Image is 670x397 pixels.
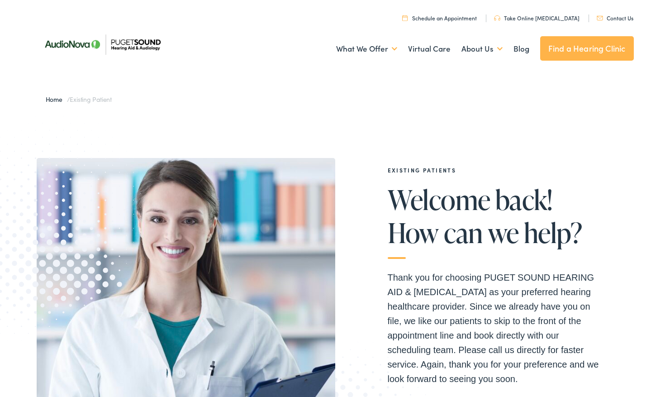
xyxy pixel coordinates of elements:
[597,16,603,20] img: utility icon
[513,32,529,66] a: Blog
[46,95,67,104] a: Home
[494,14,580,22] a: Take Online [MEDICAL_DATA]
[336,32,397,66] a: What We Offer
[461,32,503,66] a: About Us
[597,14,633,22] a: Contact Us
[402,15,408,21] img: utility icon
[540,36,634,61] a: Find a Hearing Clinic
[488,218,519,248] span: we
[388,218,439,248] span: How
[388,270,605,386] p: Thank you for choosing PUGET SOUND HEARING AID & [MEDICAL_DATA] as your preferred hearing healthc...
[495,185,552,215] span: back!
[388,185,490,215] span: Welcome
[444,218,482,248] span: can
[402,14,477,22] a: Schedule an Appointment
[494,15,500,21] img: utility icon
[524,218,582,248] span: help?
[70,95,111,104] span: Existing Patient
[46,95,112,104] span: /
[388,167,605,173] h2: EXISTING PATIENTS
[408,32,451,66] a: Virtual Care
